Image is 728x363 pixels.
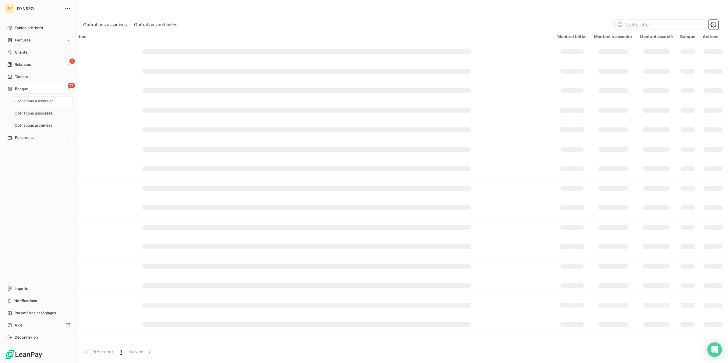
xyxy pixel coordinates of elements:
a: Aide [5,320,73,330]
span: Notifications [14,298,37,304]
span: Opérations à associer [15,98,53,104]
span: Déconnexion [15,335,38,340]
span: 2 [69,58,75,64]
div: DY [5,4,15,13]
span: Factures [15,37,30,43]
img: Logo LeanPay [5,350,43,359]
div: Montant associé [640,34,673,39]
div: Montant à associer [594,34,632,39]
div: Montant initial [557,34,587,39]
div: Description [64,34,550,39]
span: Opérations archivées [134,22,177,28]
div: Banque [680,34,695,39]
span: Paramètres et réglages [15,310,56,316]
span: DYNSEO [17,6,61,11]
button: Précédent [80,345,117,358]
span: Opérations associées [83,22,127,28]
input: Rechercher [615,20,706,30]
span: Clients [15,50,27,55]
span: Relances [15,62,31,67]
button: Suivant [125,345,156,358]
div: Actions [703,34,718,39]
span: Opérations associées [15,111,52,116]
span: 1 [120,349,122,355]
span: Tableau de bord [15,25,43,31]
div: Open Intercom Messenger [707,342,722,357]
button: 1 [117,345,125,358]
span: Imports [15,286,28,291]
span: Banque [15,86,28,92]
span: Aide [15,322,23,328]
span: Opérations archivées [15,123,52,128]
span: Tâches [15,74,28,79]
span: 77 [68,83,75,88]
span: Paiements [15,135,34,140]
